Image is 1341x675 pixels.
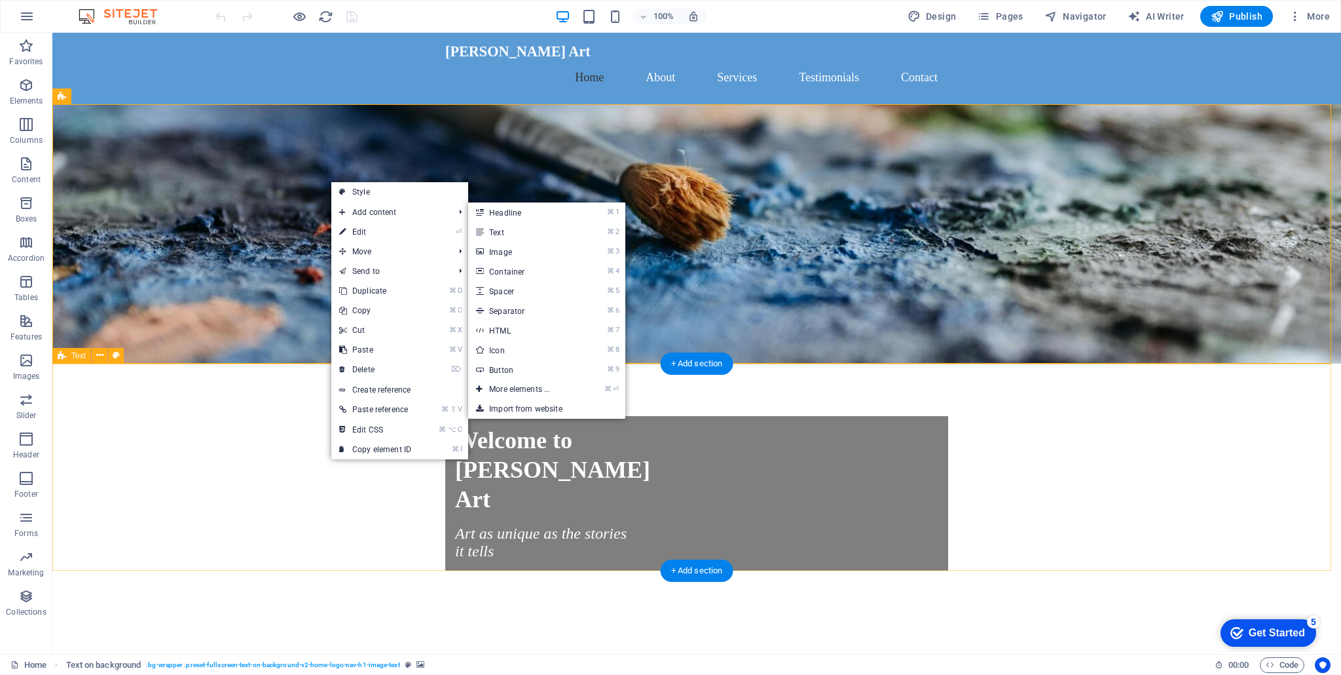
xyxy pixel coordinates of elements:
[16,214,37,224] p: Boxes
[10,657,46,673] a: Click to cancel selection. Double-click to open Pages
[468,281,576,301] a: ⌘5Spacer
[331,182,468,202] a: Style
[331,222,419,242] a: ⏎Edit
[1289,10,1330,23] span: More
[331,360,419,379] a: ⌦Delete
[615,247,619,256] i: 3
[449,306,456,315] i: ⌘
[331,242,449,261] span: Move
[14,528,38,539] p: Forms
[468,320,576,340] a: ⌘7HTML
[468,242,576,261] a: ⌘3Image
[331,281,419,301] a: ⌘DDuplicate
[1238,660,1240,670] span: :
[661,353,733,375] div: + Add section
[615,286,619,295] i: 5
[607,286,614,295] i: ⌘
[1228,657,1249,673] span: 00 00
[318,9,333,24] i: Reload page
[1215,657,1249,673] h6: Session time
[607,247,614,256] i: ⌘
[458,306,462,315] i: C
[468,379,576,399] a: ⌘⏎More elements ...
[468,360,576,379] a: ⌘9Button
[607,267,614,275] i: ⌘
[615,365,619,374] i: 9
[468,261,576,281] a: ⌘4Container
[331,400,419,419] a: ⌘⇧VPaste reference
[972,6,1028,27] button: Pages
[10,135,43,145] p: Columns
[331,261,449,281] a: Send to
[13,450,39,460] p: Header
[318,9,333,24] button: reload
[604,385,612,393] i: ⌘
[97,3,110,16] div: 5
[653,9,674,24] h6: 100%
[75,9,174,24] img: Editor Logo
[449,326,456,334] i: ⌘
[8,253,45,263] p: Accordion
[460,445,462,453] i: I
[66,657,141,673] span: Click to select. Double-click to edit
[146,657,399,673] span: . bg-wrapper .preset-fullscreen-text-on-background-v2-home-logo-nav-h1-image-text
[331,340,419,360] a: ⌘VPaste
[452,445,459,453] i: ⌘
[331,380,468,400] a: Create reference
[468,202,576,222] a: ⌘1Headline
[331,440,419,459] a: ⌘ICopy element ID
[615,267,619,275] i: 4
[1283,6,1335,27] button: More
[607,227,614,236] i: ⌘
[902,6,962,27] button: Design
[405,661,411,668] i: This element is a customizable preset
[977,10,1023,23] span: Pages
[468,399,625,419] a: Import from website
[449,286,456,295] i: ⌘
[607,208,614,216] i: ⌘
[607,326,614,334] i: ⌘
[9,56,43,67] p: Favorites
[1200,6,1273,27] button: Publish
[688,10,699,22] i: On resize automatically adjust zoom level to fit chosen device.
[1128,10,1185,23] span: AI Writer
[1122,6,1190,27] button: AI Writer
[1315,657,1331,673] button: Usercentrics
[607,365,614,374] i: ⌘
[416,661,424,668] i: This element contains a background
[450,405,456,414] i: ⇧
[331,301,419,320] a: ⌘CCopy
[16,410,37,421] p: Slider
[902,6,962,27] div: Design (Ctrl+Alt+Y)
[458,345,462,354] i: V
[449,345,456,354] i: ⌘
[12,174,41,185] p: Content
[10,96,43,106] p: Elements
[39,14,95,26] div: Get Started
[439,425,446,434] i: ⌘
[468,222,576,242] a: ⌘2Text
[448,425,456,434] i: ⌥
[14,292,38,303] p: Tables
[331,420,419,440] a: ⌘⌥CEdit CSS
[14,489,38,499] p: Footer
[441,405,449,414] i: ⌘
[1266,657,1298,673] span: Code
[8,568,44,578] p: Marketing
[468,301,576,320] a: ⌘6Separator
[66,657,424,673] nav: breadcrumb
[1260,657,1304,673] button: Code
[615,326,619,334] i: 7
[458,405,462,414] i: V
[661,560,733,582] div: + Add section
[451,365,462,374] i: ⌦
[10,332,42,342] p: Features
[10,7,106,34] div: Get Started 5 items remaining, 0% complete
[634,9,680,24] button: 100%
[71,352,86,360] span: Text
[615,208,619,216] i: 1
[291,9,307,24] button: Click here to leave preview mode and continue editing
[1044,10,1107,23] span: Navigator
[607,345,614,354] i: ⌘
[456,227,462,236] i: ⏎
